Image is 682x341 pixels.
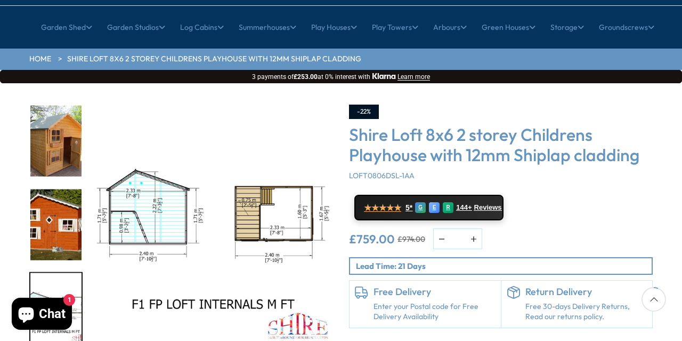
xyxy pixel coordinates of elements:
a: ★★★★★ 5* G E R 144+ Reviews [354,195,504,220]
img: LoftPlayhouse_Bunk8x6_84157ae8-a046-4642-9a93-10d8729cff43_200x200.jpg [30,189,82,260]
a: Log Cabins [180,14,224,41]
a: Shire Loft 8x6 2 storey Childrens Playhouse with 12mm Shiplap cladding [67,54,361,65]
div: -22% [349,105,379,119]
inbox-online-store-chat: Shopify online store chat [9,298,75,332]
h3: Shire Loft 8x6 2 storey Childrens Playhouse with 12mm Shiplap cladding [349,124,653,165]
img: LOFT_2_ac925248-1c20-46e3-9b77-af07ad0c559a_200x200.jpg [30,106,82,177]
div: 9 / 11 [29,105,83,178]
div: E [429,202,440,213]
a: Green Houses [482,14,535,41]
a: Arbours [433,14,467,41]
a: Enter your Postal code for Free Delivery Availability [374,302,496,322]
span: 144+ [456,203,472,212]
ins: £759.00 [349,233,395,245]
p: Free 30-days Delivery Returns, Read our returns policy. [525,302,647,322]
div: 10 / 11 [29,188,83,261]
a: Garden Studios [107,14,165,41]
p: Lead Time: 21 Days [356,260,652,272]
span: ★★★★★ [364,203,401,213]
h6: Return Delivery [525,286,647,298]
h6: Free Delivery [374,286,496,298]
a: Garden Shed [41,14,92,41]
div: R [443,202,453,213]
a: Play Houses [311,14,357,41]
div: G [415,202,426,213]
span: LOFT0806DSL-1AA [349,171,415,180]
del: £974.00 [397,235,425,243]
a: Play Towers [372,14,418,41]
a: HOME [29,54,51,65]
a: Summerhouses [239,14,296,41]
a: Groundscrews [599,14,654,41]
a: Storage [550,14,584,41]
span: Reviews [474,203,502,212]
